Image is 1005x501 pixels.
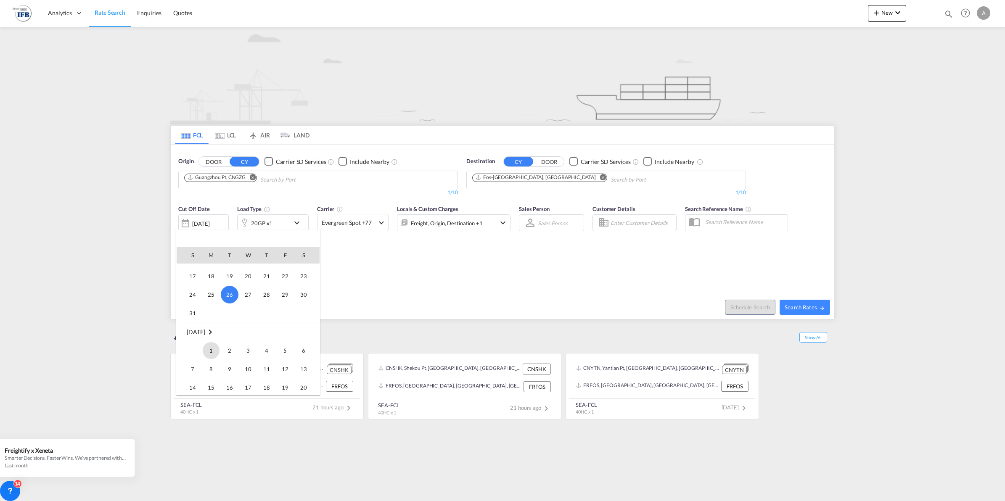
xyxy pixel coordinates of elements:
[277,361,294,377] span: 12
[257,267,276,285] td: Thursday August 21 2025
[184,268,201,285] span: 17
[203,379,220,396] span: 15
[277,268,294,285] span: 22
[177,304,202,323] td: Sunday August 31 2025
[177,378,320,397] tr: Week 3
[239,360,257,378] td: Wednesday September 10 2025
[177,378,202,397] td: Sunday September 14 2025
[177,322,320,341] td: September 2025
[276,285,294,304] td: Friday August 29 2025
[240,379,257,396] span: 17
[220,247,239,264] th: T
[257,285,276,304] td: Thursday August 28 2025
[203,342,220,359] span: 1
[177,285,320,304] tr: Week 5
[177,285,202,304] td: Sunday August 24 2025
[221,286,238,303] span: 26
[202,267,220,285] td: Monday August 18 2025
[177,360,202,378] td: Sunday September 7 2025
[277,379,294,396] span: 19
[294,285,320,304] td: Saturday August 30 2025
[221,342,238,359] span: 2
[221,379,238,396] span: 16
[177,267,320,285] tr: Week 4
[295,268,312,285] span: 23
[295,286,312,303] span: 30
[258,361,275,377] span: 11
[295,379,312,396] span: 20
[240,268,257,285] span: 20
[257,360,276,378] td: Thursday September 11 2025
[240,286,257,303] span: 27
[239,341,257,360] td: Wednesday September 3 2025
[239,267,257,285] td: Wednesday August 20 2025
[295,361,312,377] span: 13
[258,342,275,359] span: 4
[276,378,294,397] td: Friday September 19 2025
[276,267,294,285] td: Friday August 22 2025
[277,342,294,359] span: 5
[258,286,275,303] span: 28
[177,267,202,285] td: Sunday August 17 2025
[184,379,201,396] span: 14
[294,341,320,360] td: Saturday September 6 2025
[276,247,294,264] th: F
[258,379,275,396] span: 18
[221,268,238,285] span: 19
[202,378,220,397] td: Monday September 15 2025
[184,286,201,303] span: 24
[294,247,320,264] th: S
[177,322,320,341] tr: Week undefined
[202,285,220,304] td: Monday August 25 2025
[177,247,320,395] md-calendar: Calendar
[202,247,220,264] th: M
[294,378,320,397] td: Saturday September 20 2025
[184,361,201,377] span: 7
[220,267,239,285] td: Tuesday August 19 2025
[276,341,294,360] td: Friday September 5 2025
[220,360,239,378] td: Tuesday September 9 2025
[239,378,257,397] td: Wednesday September 17 2025
[277,286,294,303] span: 29
[202,360,220,378] td: Monday September 8 2025
[294,360,320,378] td: Saturday September 13 2025
[240,342,257,359] span: 3
[220,341,239,360] td: Tuesday September 2 2025
[203,361,220,377] span: 8
[203,268,220,285] span: 18
[276,360,294,378] td: Friday September 12 2025
[177,360,320,378] tr: Week 2
[257,341,276,360] td: Thursday September 4 2025
[295,342,312,359] span: 6
[177,247,202,264] th: S
[177,341,320,360] tr: Week 1
[177,304,320,323] tr: Week 6
[187,328,205,335] span: [DATE]
[202,341,220,360] td: Monday September 1 2025
[258,268,275,285] span: 21
[220,378,239,397] td: Tuesday September 16 2025
[184,305,201,322] span: 31
[240,361,257,377] span: 10
[239,285,257,304] td: Wednesday August 27 2025
[257,247,276,264] th: T
[221,361,238,377] span: 9
[239,247,257,264] th: W
[294,267,320,285] td: Saturday August 23 2025
[203,286,220,303] span: 25
[257,378,276,397] td: Thursday September 18 2025
[220,285,239,304] td: Tuesday August 26 2025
